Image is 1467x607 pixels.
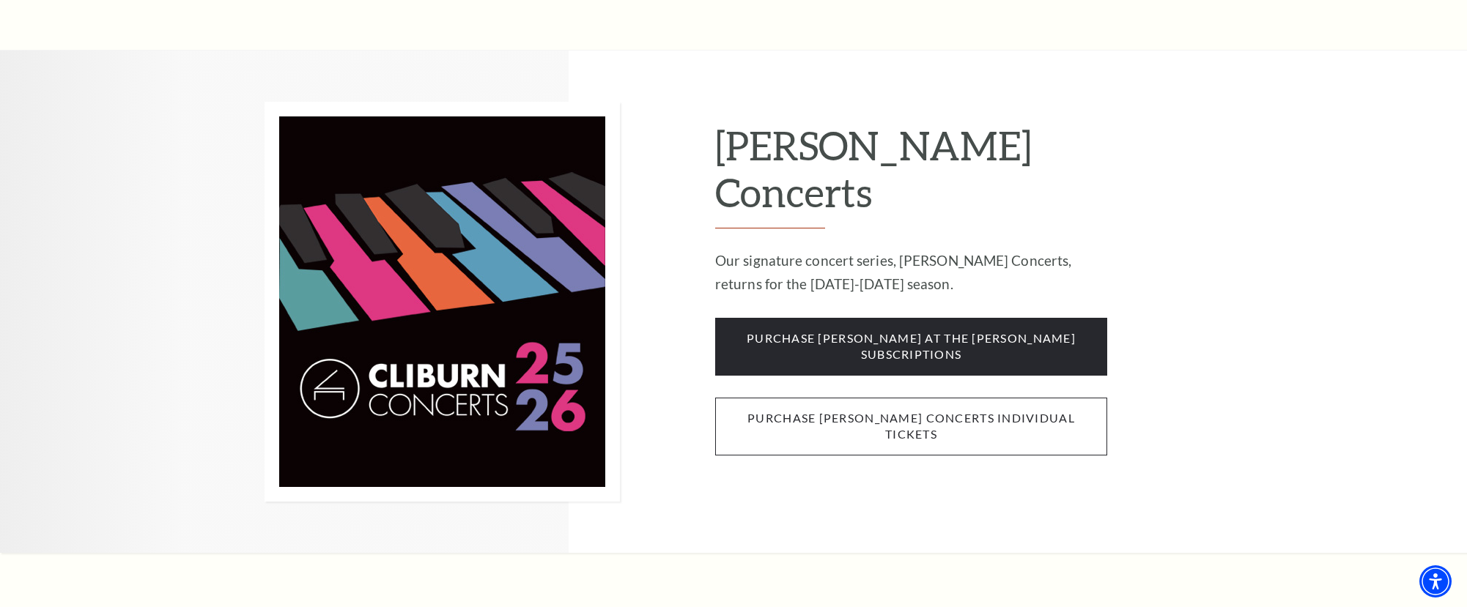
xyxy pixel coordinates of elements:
[715,398,1107,455] span: purchase [PERSON_NAME] concerts individual tickets
[715,425,1107,442] a: purchase [PERSON_NAME] concerts individual tickets
[715,249,1107,296] p: Our signature concert series, [PERSON_NAME] Concerts, returns for the [DATE]-[DATE] season.
[715,318,1107,376] span: purchase [PERSON_NAME] at the [PERSON_NAME] subscriptions
[265,102,620,502] img: Cliburn Concerts
[1419,565,1452,597] div: Accessibility Menu
[715,345,1107,362] a: purchase [PERSON_NAME] at the [PERSON_NAME] subscriptions
[715,122,1107,229] h2: [PERSON_NAME] Concerts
